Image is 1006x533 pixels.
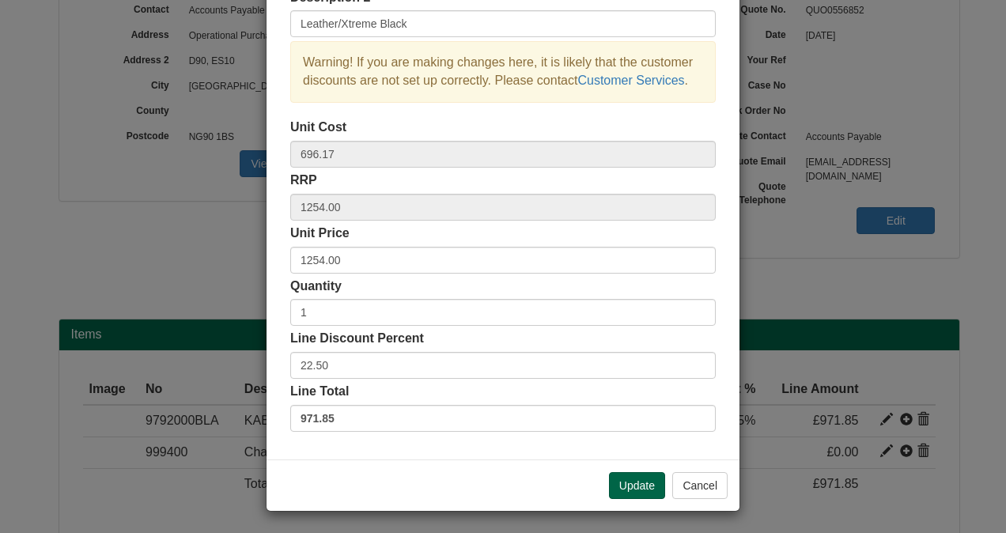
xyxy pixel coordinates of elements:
label: Line Total [290,383,349,401]
div: Warning! If you are making changes here, it is likely that the customer discounts are not set up ... [290,41,716,103]
label: 971.85 [290,405,716,432]
label: Unit Cost [290,119,346,137]
button: Cancel [672,472,728,499]
label: RRP [290,172,317,190]
a: Customer Services [577,74,684,87]
label: Unit Price [290,225,350,243]
label: Line Discount Percent [290,330,424,348]
button: Update [609,472,665,499]
label: Quantity [290,278,342,296]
